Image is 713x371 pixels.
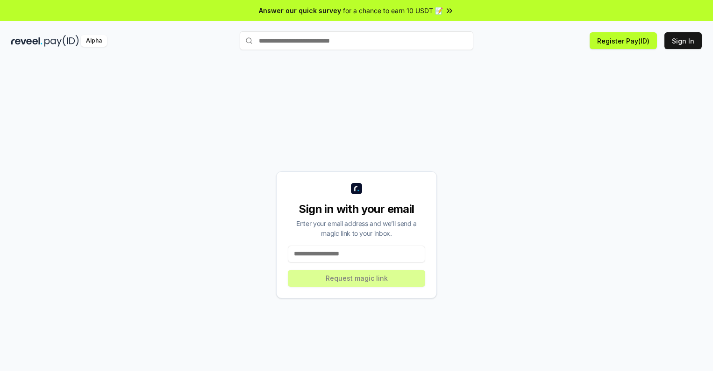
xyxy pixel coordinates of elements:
div: Alpha [81,35,107,47]
div: Enter your email address and we’ll send a magic link to your inbox. [288,218,425,238]
button: Sign In [664,32,702,49]
img: pay_id [44,35,79,47]
span: Answer our quick survey [259,6,341,15]
img: reveel_dark [11,35,43,47]
img: logo_small [351,183,362,194]
div: Sign in with your email [288,202,425,217]
span: for a chance to earn 10 USDT 📝 [343,6,443,15]
button: Register Pay(ID) [590,32,657,49]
